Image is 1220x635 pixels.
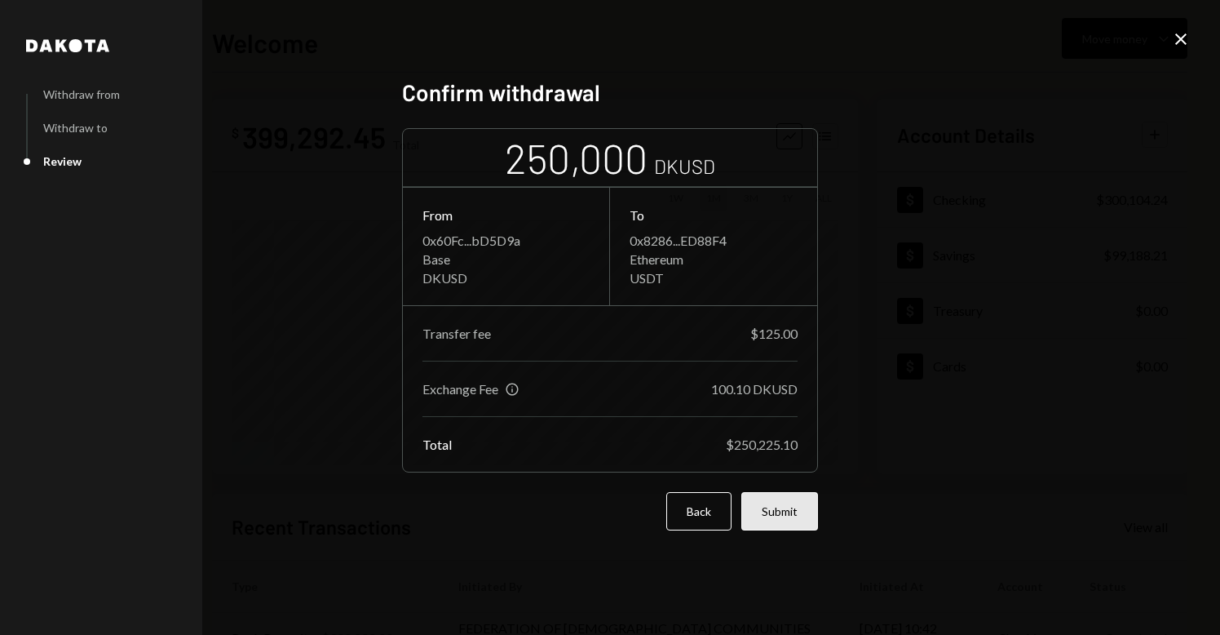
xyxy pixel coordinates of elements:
div: To [630,207,798,223]
div: USDT [630,270,798,286]
div: DKUSD [422,270,590,286]
button: Back [666,492,732,531]
div: Withdraw to [43,121,108,135]
div: DKUSD [654,153,715,180]
div: From [422,207,590,223]
div: 0x8286...ED88F4 [630,233,798,248]
div: Review [43,154,82,168]
div: $125.00 [750,326,798,341]
div: Total [422,437,452,452]
h2: Confirm withdrawal [402,77,818,109]
button: Submit [741,492,818,531]
div: Transfer fee [422,326,491,341]
div: Base [422,251,590,267]
div: Withdraw from [43,87,120,101]
div: Exchange Fee [422,381,498,397]
div: 0x60Fc...bD5D9a [422,233,590,248]
div: 250,000 [505,132,648,184]
div: Ethereum [630,251,798,267]
div: 100.10 DKUSD [711,381,798,397]
div: $250,225.10 [726,437,798,452]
